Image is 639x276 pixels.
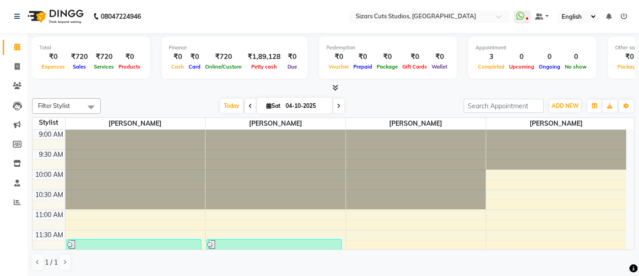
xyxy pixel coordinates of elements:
div: Stylist [32,118,65,127]
div: 10:30 AM [33,190,65,200]
span: [PERSON_NAME] [346,118,486,129]
div: 0 [536,52,563,62]
div: ₹0 [116,52,143,62]
div: Finance [169,44,300,52]
span: 1 / 1 [45,258,58,267]
span: Package [374,64,400,70]
div: ₹0 [39,52,67,62]
span: Filter Stylist [38,102,70,109]
div: 3 [476,52,507,62]
img: logo [23,4,86,29]
div: ₹720 [92,52,116,62]
span: Services [92,64,116,70]
span: Completed [476,64,507,70]
span: Voucher [326,64,351,70]
div: ₹0 [429,52,449,62]
span: [PERSON_NAME] [206,118,346,129]
div: ₹1,89,128 [244,52,284,62]
span: Upcoming [507,64,536,70]
span: Wallet [429,64,449,70]
input: Search Appointment [464,99,544,113]
span: ADD NEW [552,102,579,109]
span: Petty cash [249,64,279,70]
span: Today [220,99,243,113]
div: ₹720 [203,52,244,62]
div: ₹0 [169,52,186,62]
div: ₹0 [351,52,374,62]
div: 10:00 AM [33,170,65,180]
b: 08047224946 [101,4,141,29]
div: 11:00 AM [33,210,65,220]
div: 9:30 AM [37,150,65,159]
div: ₹720 [67,52,92,62]
span: Sat [264,102,283,109]
div: 0 [507,52,536,62]
div: Dummy, TK02, 11:45 AM-12:15 PM, Hair Cut (Men) - Advance Hair Cut [67,239,201,258]
div: ₹0 [374,52,400,62]
div: 9:00 AM [37,130,65,139]
button: ADD NEW [549,100,581,112]
div: ₹0 [284,52,300,62]
div: ₹0 [186,52,203,62]
div: kiran Ma'am, TK01, 11:45 AM-12:15 PM, Hair Cut (Women) - Basic Hair Cut [207,239,341,258]
span: Prepaid [351,64,374,70]
div: 11:30 AM [33,230,65,240]
span: Card [186,64,203,70]
span: Due [285,64,299,70]
span: Cash [169,64,186,70]
span: Online/Custom [203,64,244,70]
input: 2025-10-04 [283,99,329,113]
div: Appointment [476,44,589,52]
span: Products [116,64,143,70]
div: Total [39,44,143,52]
span: Ongoing [536,64,563,70]
span: Sales [70,64,88,70]
div: Redemption [326,44,449,52]
span: Expenses [39,64,67,70]
span: Gift Cards [400,64,429,70]
div: ₹0 [400,52,429,62]
div: ₹0 [326,52,351,62]
span: [PERSON_NAME] [486,118,626,129]
div: 0 [563,52,589,62]
span: No show [563,64,589,70]
span: [PERSON_NAME] [65,118,206,129]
